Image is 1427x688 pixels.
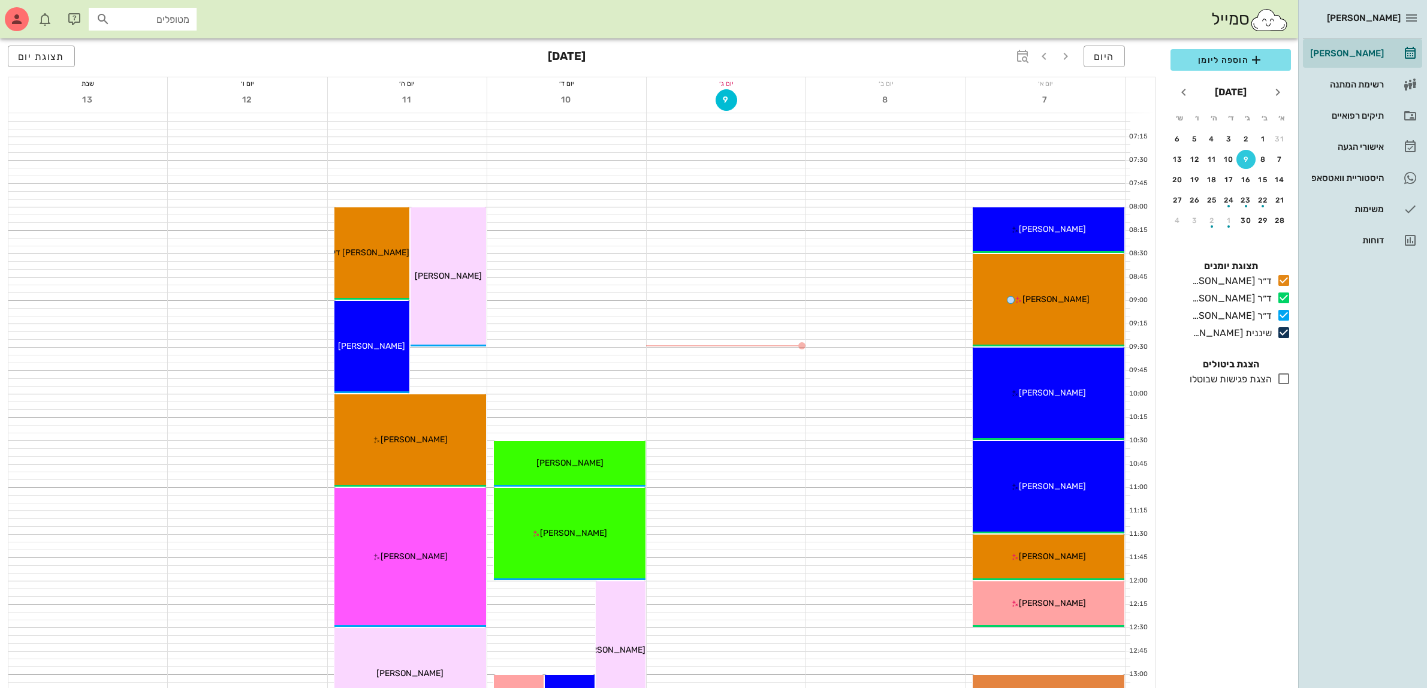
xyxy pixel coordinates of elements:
[548,46,586,70] h3: [DATE]
[1254,196,1273,204] div: 22
[1236,176,1256,184] div: 16
[1019,388,1086,398] span: [PERSON_NAME]
[1172,108,1187,128] th: ש׳
[875,95,897,105] span: 8
[338,341,405,351] span: [PERSON_NAME]
[168,77,327,89] div: יום ו׳
[1271,150,1290,169] button: 7
[1185,170,1205,189] button: 19
[1170,259,1291,273] h4: תצוגת יומנים
[1257,108,1272,128] th: ב׳
[1271,211,1290,230] button: 28
[1202,150,1221,169] button: 11
[1170,49,1291,71] button: הוספה ליומן
[966,77,1125,89] div: יום א׳
[1126,179,1150,189] div: 07:45
[1308,204,1384,214] div: משימות
[1126,553,1150,563] div: 11:45
[1034,89,1056,111] button: 7
[1034,95,1056,105] span: 7
[1254,170,1273,189] button: 15
[1254,211,1273,230] button: 29
[1126,225,1150,236] div: 08:15
[1271,155,1290,164] div: 7
[1180,53,1281,67] span: הוספה ליומן
[1236,216,1256,225] div: 30
[1271,191,1290,210] button: 21
[1303,226,1422,255] a: דוחות
[1202,155,1221,164] div: 11
[1254,135,1273,143] div: 1
[1202,135,1221,143] div: 4
[716,89,737,111] button: 9
[1254,216,1273,225] div: 29
[1185,135,1205,143] div: 5
[1254,150,1273,169] button: 8
[1126,482,1150,493] div: 11:00
[1303,132,1422,161] a: אישורי הגעה
[1220,155,1239,164] div: 10
[77,89,99,111] button: 13
[1168,150,1187,169] button: 13
[1236,150,1256,169] button: 9
[647,77,805,89] div: יום ג׳
[1303,70,1422,99] a: רשימת המתנה
[1168,170,1187,189] button: 20
[1303,195,1422,224] a: תגמשימות
[1210,80,1251,104] button: [DATE]
[1254,176,1273,184] div: 15
[1220,211,1239,230] button: 1
[1185,372,1272,387] div: הצגת פגישות שבוטלו
[875,89,897,111] button: 8
[1223,108,1238,128] th: ד׳
[1250,8,1289,32] img: SmileCloud logo
[1267,82,1289,103] button: חודש שעבר
[1126,599,1150,609] div: 12:15
[1308,111,1384,120] div: תיקים רפואיים
[1019,481,1086,491] span: [PERSON_NAME]
[1185,191,1205,210] button: 26
[1308,80,1384,89] div: רשימת המתנה
[1271,135,1290,143] div: 31
[1126,366,1150,376] div: 09:45
[1236,129,1256,149] button: 2
[540,528,607,538] span: [PERSON_NAME]
[1202,129,1221,149] button: 4
[1126,576,1150,586] div: 12:00
[396,95,418,105] span: 11
[1254,155,1273,164] div: 8
[1185,196,1205,204] div: 26
[1308,173,1384,183] div: היסטוריית וואטסאפ
[1220,170,1239,189] button: 17
[1271,216,1290,225] div: 28
[556,89,578,111] button: 10
[1236,170,1256,189] button: 16
[1022,294,1090,304] span: [PERSON_NAME]
[1327,13,1401,23] span: [PERSON_NAME]
[1126,389,1150,399] div: 10:00
[806,77,965,89] div: יום ב׳
[1254,129,1273,149] button: 1
[578,645,645,655] span: [PERSON_NAME]
[1126,506,1150,516] div: 11:15
[77,95,99,105] span: 13
[1126,342,1150,352] div: 09:30
[1185,155,1205,164] div: 12
[1303,101,1422,130] a: תיקים רפואיים
[1168,155,1187,164] div: 13
[1126,132,1150,142] div: 07:15
[1206,108,1221,128] th: ה׳
[1185,150,1205,169] button: 12
[1185,129,1205,149] button: 5
[1187,274,1272,288] div: ד״ר [PERSON_NAME]
[381,434,448,445] span: [PERSON_NAME]
[237,89,258,111] button: 12
[415,271,482,281] span: [PERSON_NAME]
[487,77,646,89] div: יום ד׳
[1211,7,1289,32] div: סמייל
[1126,412,1150,423] div: 10:15
[376,668,444,678] span: [PERSON_NAME]
[1126,669,1150,680] div: 13:00
[1019,551,1086,562] span: [PERSON_NAME]
[1126,646,1150,656] div: 12:45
